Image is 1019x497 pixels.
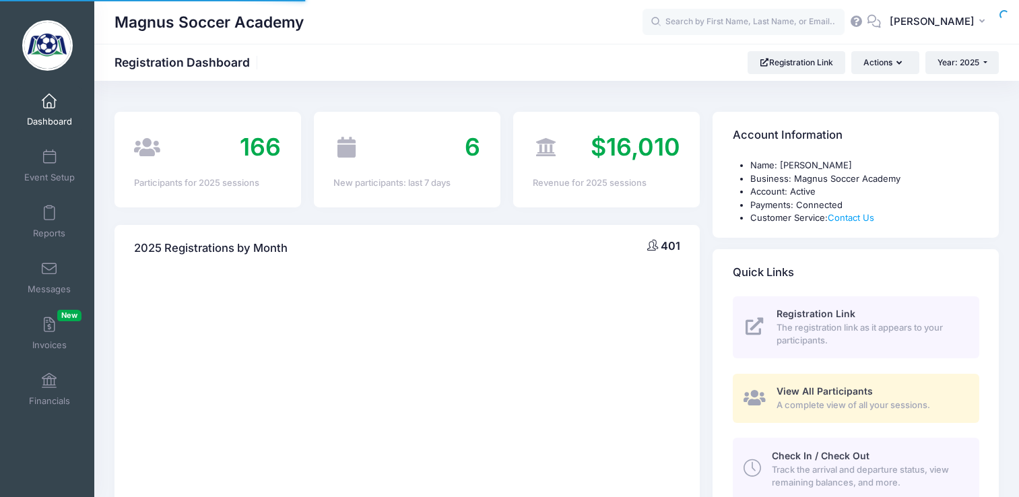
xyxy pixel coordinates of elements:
[733,253,794,292] h4: Quick Links
[465,132,480,162] span: 6
[33,228,65,239] span: Reports
[18,86,81,133] a: Dashboard
[533,176,680,190] div: Revenue for 2025 sessions
[18,310,81,357] a: InvoicesNew
[134,229,288,267] h4: 2025 Registrations by Month
[32,339,67,351] span: Invoices
[27,116,72,127] span: Dashboard
[733,296,979,358] a: Registration Link The registration link as it appears to your participants.
[750,172,979,186] li: Business: Magnus Soccer Academy
[750,199,979,212] li: Payments: Connected
[851,51,919,74] button: Actions
[777,321,964,347] span: The registration link as it appears to your participants.
[114,55,261,69] h1: Registration Dashboard
[733,374,979,423] a: View All Participants A complete view of all your sessions.
[777,308,855,319] span: Registration Link
[18,254,81,301] a: Messages
[733,117,843,155] h4: Account Information
[777,385,873,397] span: View All Participants
[18,142,81,189] a: Event Setup
[18,366,81,413] a: Financials
[643,9,845,36] input: Search by First Name, Last Name, or Email...
[28,284,71,295] span: Messages
[777,399,964,412] span: A complete view of all your sessions.
[240,132,281,162] span: 166
[18,198,81,245] a: Reports
[333,176,480,190] div: New participants: last 7 days
[134,176,281,190] div: Participants for 2025 sessions
[828,212,874,223] a: Contact Us
[750,185,979,199] li: Account: Active
[591,132,680,162] span: $16,010
[772,450,869,461] span: Check In / Check Out
[22,20,73,71] img: Magnus Soccer Academy
[890,14,975,29] span: [PERSON_NAME]
[772,463,964,490] span: Track the arrival and departure status, view remaining balances, and more.
[114,7,304,38] h1: Magnus Soccer Academy
[661,239,680,253] span: 401
[57,310,81,321] span: New
[750,159,979,172] li: Name: [PERSON_NAME]
[938,57,979,67] span: Year: 2025
[750,211,979,225] li: Customer Service:
[881,7,999,38] button: [PERSON_NAME]
[925,51,999,74] button: Year: 2025
[29,395,70,407] span: Financials
[748,51,845,74] a: Registration Link
[24,172,75,183] span: Event Setup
